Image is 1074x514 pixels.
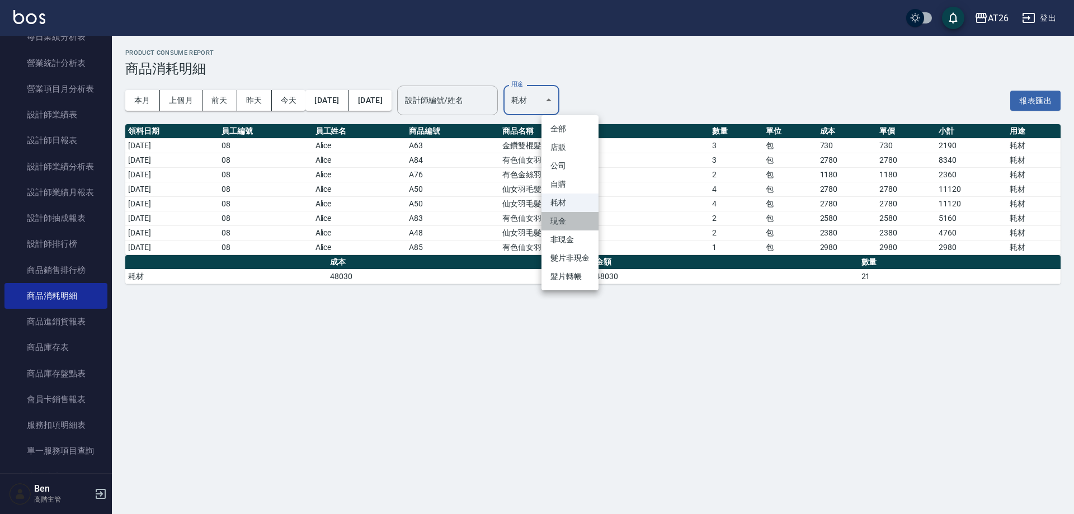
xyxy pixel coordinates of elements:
[541,157,599,175] li: 公司
[541,230,599,249] li: 非現金
[541,138,599,157] li: 店販
[541,175,599,194] li: 自購
[541,212,599,230] li: 現金
[541,267,599,286] li: 髮片轉帳
[541,194,599,212] li: 耗材
[541,249,599,267] li: 髮片非現金
[541,120,599,138] li: 全部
